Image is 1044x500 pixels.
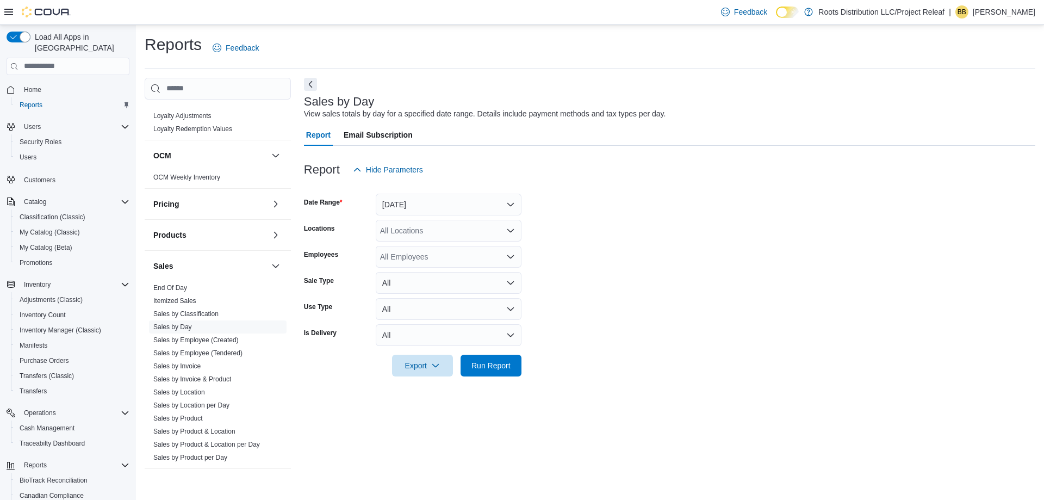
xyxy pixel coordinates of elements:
[15,474,92,487] a: BioTrack Reconciliation
[153,402,229,409] a: Sales by Location per Day
[153,453,227,462] span: Sales by Product per Day
[20,311,66,319] span: Inventory Count
[11,353,134,368] button: Purchase Orders
[24,409,56,417] span: Operations
[153,261,173,271] h3: Sales
[153,323,192,331] span: Sales by Day
[153,454,227,461] a: Sales by Product per Day
[24,280,51,289] span: Inventory
[208,37,263,59] a: Feedback
[269,88,282,101] button: Loyalty
[153,283,187,292] span: End Of Day
[153,414,203,423] span: Sales by Product
[20,120,45,133] button: Users
[20,278,55,291] button: Inventory
[269,149,282,162] button: OCM
[11,421,134,436] button: Cash Management
[153,125,232,133] a: Loyalty Redemption Values
[15,324,129,337] span: Inventory Manager (Classic)
[2,277,134,292] button: Inventory
[15,474,129,487] span: BioTrack Reconciliation
[973,5,1035,18] p: [PERSON_NAME]
[20,153,36,162] span: Users
[20,326,101,335] span: Inventory Manager (Classic)
[30,32,129,53] span: Load All Apps in [GEOGRAPHIC_DATA]
[2,171,134,187] button: Customers
[24,197,46,206] span: Catalog
[20,341,47,350] span: Manifests
[153,230,187,240] h3: Products
[145,34,202,55] h1: Reports
[717,1,772,23] a: Feedback
[20,387,47,396] span: Transfers
[776,7,799,18] input: Dark Mode
[11,134,134,150] button: Security Roles
[20,174,60,187] a: Customers
[11,255,134,270] button: Promotions
[15,226,129,239] span: My Catalog (Classic)
[15,437,129,450] span: Traceabilty Dashboard
[20,459,51,472] button: Reports
[20,356,69,365] span: Purchase Orders
[344,124,413,146] span: Email Subscription
[20,138,61,146] span: Security Roles
[153,415,203,422] a: Sales by Product
[153,199,267,209] button: Pricing
[2,458,134,473] button: Reports
[20,372,74,380] span: Transfers (Classic)
[153,199,179,209] h3: Pricing
[15,135,66,149] a: Security Roles
[818,5,944,18] p: Roots Distribution LLC/Project Releaf
[15,369,129,382] span: Transfers (Classic)
[734,7,767,17] span: Feedback
[15,339,129,352] span: Manifests
[304,163,340,176] h3: Report
[376,272,521,294] button: All
[269,197,282,211] button: Pricing
[376,194,521,215] button: [DATE]
[376,298,521,320] button: All
[153,427,235,436] span: Sales by Product & Location
[15,339,52,352] a: Manifests
[11,209,134,225] button: Classification (Classic)
[24,461,47,470] span: Reports
[2,119,134,134] button: Users
[153,310,219,318] span: Sales by Classification
[15,324,105,337] a: Inventory Manager (Classic)
[15,241,77,254] a: My Catalog (Beta)
[153,174,220,181] a: OCM Weekly Inventory
[366,164,423,175] span: Hide Parameters
[145,281,291,468] div: Sales
[226,42,259,53] span: Feedback
[153,150,171,161] h3: OCM
[15,422,79,435] a: Cash Management
[20,213,85,221] span: Classification (Classic)
[20,195,51,208] button: Catalog
[15,354,73,367] a: Purchase Orders
[15,256,129,269] span: Promotions
[153,440,260,449] span: Sales by Product & Location per Day
[20,101,42,109] span: Reports
[15,422,129,435] span: Cash Management
[461,355,521,376] button: Run Report
[15,151,41,164] a: Users
[20,258,53,267] span: Promotions
[24,122,41,131] span: Users
[506,252,515,261] button: Open list of options
[153,428,235,435] a: Sales by Product & Location
[506,226,515,235] button: Open list of options
[15,385,51,398] a: Transfers
[15,256,57,269] a: Promotions
[153,261,267,271] button: Sales
[15,308,70,322] a: Inventory Count
[153,349,243,357] a: Sales by Employee (Tendered)
[11,240,134,255] button: My Catalog (Beta)
[304,303,332,311] label: Use Type
[153,441,260,448] a: Sales by Product & Location per Day
[153,362,201,370] a: Sales by Invoice
[20,424,74,433] span: Cash Management
[153,173,220,182] span: OCM Weekly Inventory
